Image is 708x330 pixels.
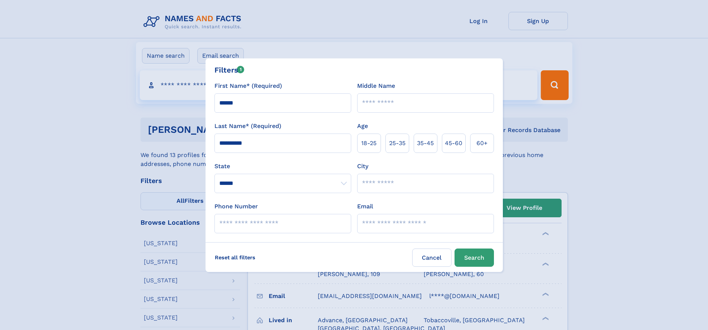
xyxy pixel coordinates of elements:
label: City [357,162,368,171]
span: 25‑35 [389,139,405,148]
label: Cancel [412,249,452,267]
label: State [214,162,351,171]
span: 18‑25 [361,139,376,148]
label: Age [357,122,368,131]
label: First Name* (Required) [214,81,282,90]
span: 60+ [476,139,488,148]
label: Phone Number [214,202,258,211]
label: Reset all filters [210,249,260,266]
button: Search [455,249,494,267]
label: Middle Name [357,81,395,90]
span: 45‑60 [445,139,462,148]
div: Filters [214,64,245,76]
label: Last Name* (Required) [214,122,281,131]
label: Email [357,202,373,211]
span: 35‑45 [417,139,434,148]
